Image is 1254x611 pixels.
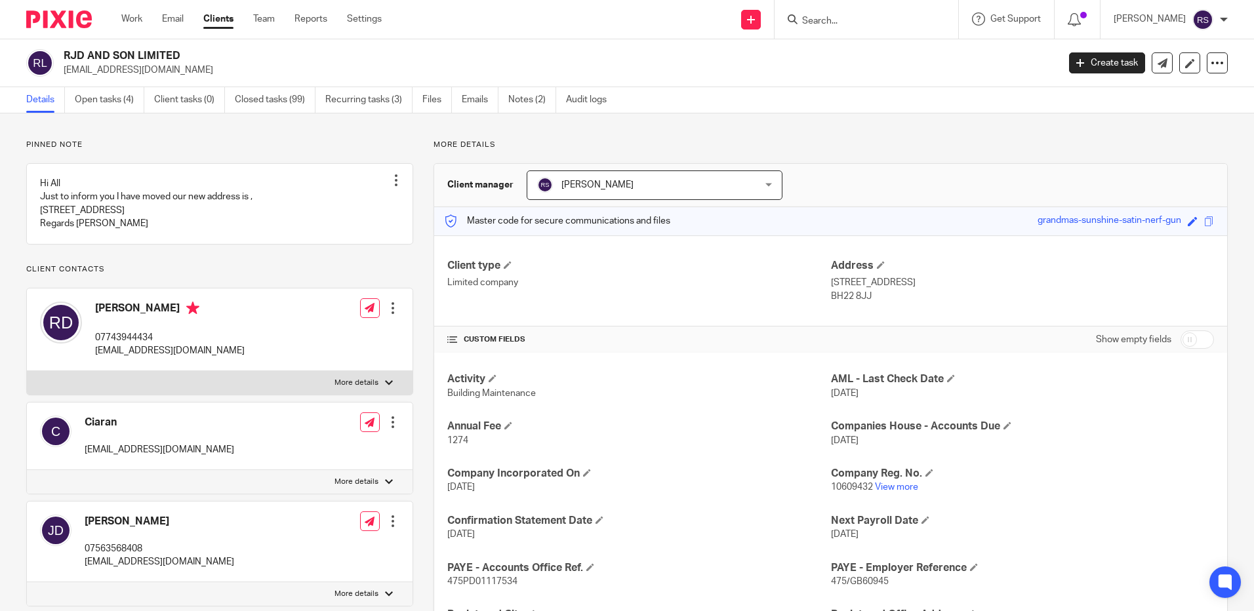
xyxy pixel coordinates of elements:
span: [DATE] [831,530,859,539]
a: Audit logs [566,87,617,113]
span: [DATE] [831,389,859,398]
a: Open tasks (4) [75,87,144,113]
input: Search [801,16,919,28]
a: View more [875,483,918,492]
label: Show empty fields [1096,333,1171,346]
p: More details [334,378,378,388]
img: svg%3E [40,515,71,546]
img: svg%3E [1192,9,1213,30]
a: Work [121,12,142,26]
p: [EMAIL_ADDRESS][DOMAIN_NAME] [64,64,1049,77]
img: svg%3E [40,302,82,344]
h4: Company Reg. No. [831,467,1214,481]
i: Primary [186,302,199,315]
h4: Activity [447,372,830,386]
div: grandmas-sunshine-satin-nerf-gun [1038,214,1181,229]
h2: RJD AND SON LIMITED [64,49,852,63]
p: [STREET_ADDRESS] [831,276,1214,289]
span: [DATE] [831,436,859,445]
h4: Ciaran [85,416,234,429]
a: Settings [347,12,382,26]
span: [DATE] [447,483,475,492]
span: 10609432 [831,483,873,492]
h4: Annual Fee [447,420,830,433]
img: Pixie [26,10,92,28]
p: 07563568408 [85,542,234,555]
span: 475/GB60945 [831,577,889,586]
span: [PERSON_NAME] [561,180,634,189]
a: Recurring tasks (3) [325,87,413,113]
h4: PAYE - Employer Reference [831,561,1214,575]
p: [EMAIL_ADDRESS][DOMAIN_NAME] [85,555,234,568]
p: BH22 8JJ [831,290,1214,303]
h4: CUSTOM FIELDS [447,334,830,345]
h4: [PERSON_NAME] [95,302,245,318]
span: [DATE] [447,530,475,539]
p: Limited company [447,276,830,289]
h3: Client manager [447,178,514,191]
a: Reports [294,12,327,26]
a: Details [26,87,65,113]
a: Email [162,12,184,26]
h4: Companies House - Accounts Due [831,420,1214,433]
h4: [PERSON_NAME] [85,515,234,528]
h4: PAYE - Accounts Office Ref. [447,561,830,575]
p: [EMAIL_ADDRESS][DOMAIN_NAME] [85,443,234,456]
a: Files [422,87,452,113]
a: Notes (2) [508,87,556,113]
h4: Next Payroll Date [831,514,1214,528]
p: [PERSON_NAME] [1114,12,1186,26]
h4: AML - Last Check Date [831,372,1214,386]
h4: Company Incorporated On [447,467,830,481]
a: Emails [462,87,498,113]
span: Building Maintenance [447,389,536,398]
span: Get Support [990,14,1041,24]
a: Client tasks (0) [154,87,225,113]
span: 475PD01117534 [447,577,517,586]
h4: Address [831,259,1214,273]
p: Client contacts [26,264,413,275]
img: svg%3E [26,49,54,77]
span: 1274 [447,436,468,445]
img: svg%3E [40,416,71,447]
p: More details [334,477,378,487]
p: More details [434,140,1228,150]
a: Closed tasks (99) [235,87,315,113]
p: Master code for secure communications and files [444,214,670,227]
p: More details [334,589,378,599]
a: Team [253,12,275,26]
p: 07743944434 [95,331,245,344]
a: Create task [1069,52,1145,73]
a: Clients [203,12,233,26]
p: Pinned note [26,140,413,150]
p: [EMAIL_ADDRESS][DOMAIN_NAME] [95,344,245,357]
h4: Confirmation Statement Date [447,514,830,528]
img: svg%3E [537,177,553,193]
h4: Client type [447,259,830,273]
